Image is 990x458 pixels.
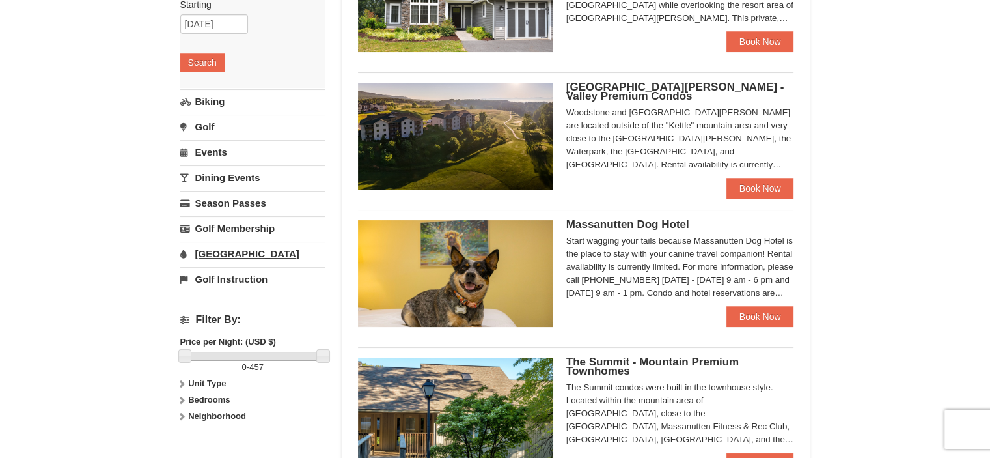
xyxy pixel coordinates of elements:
[180,115,325,139] a: Golf
[726,306,794,327] a: Book Now
[180,242,325,266] a: [GEOGRAPHIC_DATA]
[566,81,784,102] span: [GEOGRAPHIC_DATA][PERSON_NAME] - Valley Premium Condos
[358,220,553,327] img: 27428181-5-81c892a3.jpg
[188,379,226,388] strong: Unit Type
[566,218,689,231] span: Massanutten Dog Hotel
[249,362,264,372] span: 457
[188,411,246,421] strong: Neighborhood
[566,106,794,171] div: Woodstone and [GEOGRAPHIC_DATA][PERSON_NAME] are located outside of the "Kettle" mountain area an...
[180,267,325,291] a: Golf Instruction
[358,83,553,190] img: 19219041-4-ec11c166.jpg
[180,53,225,72] button: Search
[180,140,325,164] a: Events
[180,314,325,326] h4: Filter By:
[180,216,325,240] a: Golf Membership
[180,361,325,374] label: -
[726,31,794,52] a: Book Now
[566,356,739,377] span: The Summit - Mountain Premium Townhomes
[566,235,794,300] div: Start wagging your tails because Massanutten Dog Hotel is the place to stay with your canine trav...
[566,381,794,446] div: The Summit condos were built in the townhouse style. Located within the mountain area of [GEOGRAP...
[188,395,230,405] strong: Bedrooms
[180,191,325,215] a: Season Passes
[180,165,325,190] a: Dining Events
[180,89,325,113] a: Biking
[242,362,247,372] span: 0
[180,337,276,347] strong: Price per Night: (USD $)
[726,178,794,199] a: Book Now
